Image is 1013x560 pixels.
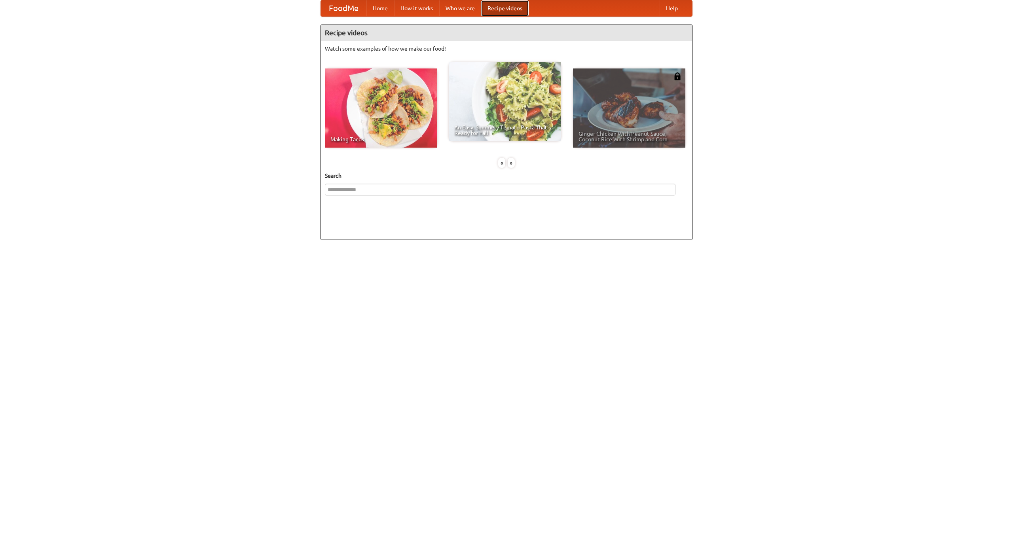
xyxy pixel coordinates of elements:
h4: Recipe videos [321,25,692,41]
div: « [498,158,505,168]
a: Home [366,0,394,16]
p: Watch some examples of how we make our food! [325,45,688,53]
a: Who we are [439,0,481,16]
a: An Easy, Summery Tomato Pasta That's Ready for Fall [449,62,561,141]
a: Recipe videos [481,0,529,16]
h5: Search [325,172,688,180]
a: Help [660,0,684,16]
a: FoodMe [321,0,366,16]
a: How it works [394,0,439,16]
img: 483408.png [673,72,681,80]
div: » [508,158,515,168]
span: Making Tacos [330,137,432,142]
span: An Easy, Summery Tomato Pasta That's Ready for Fall [454,125,556,136]
a: Making Tacos [325,68,437,148]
